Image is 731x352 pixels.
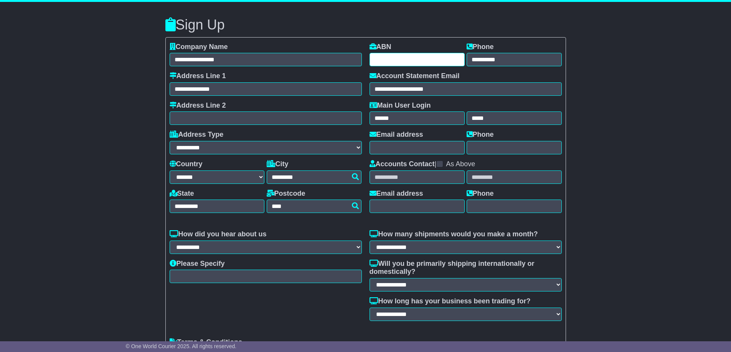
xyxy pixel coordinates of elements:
label: Will you be primarily shipping internationally or domestically? [370,260,562,276]
label: As Above [446,160,475,169]
label: Accounts Contact [370,160,435,169]
label: Phone [467,190,494,198]
label: Account Statement Email [370,72,460,80]
label: Main User Login [370,102,431,110]
label: Postcode [267,190,305,198]
label: How long has your business been trading for? [370,297,531,306]
label: Country [170,160,203,169]
label: Email address [370,190,423,198]
label: Address Type [170,131,224,139]
label: ABN [370,43,391,51]
label: Phone [467,131,494,139]
label: Address Line 1 [170,72,226,80]
label: Email address [370,131,423,139]
label: City [267,160,289,169]
label: State [170,190,194,198]
div: | [370,160,562,170]
label: Phone [467,43,494,51]
span: © One World Courier 2025. All rights reserved. [126,343,237,349]
label: How many shipments would you make a month? [370,230,538,239]
label: How did you hear about us [170,230,267,239]
label: Please Specify [170,260,225,268]
h3: Sign Up [165,17,566,33]
label: Company Name [170,43,228,51]
label: Terms & Conditions [170,338,243,347]
label: Address Line 2 [170,102,226,110]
